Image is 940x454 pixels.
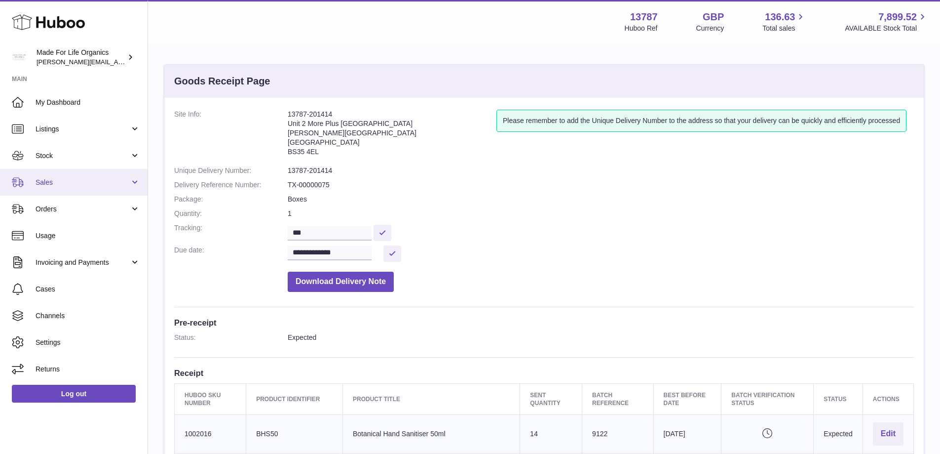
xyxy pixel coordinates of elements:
span: 7,899.52 [878,10,917,24]
dt: Unique Delivery Number: [174,166,288,175]
button: Edit [873,422,903,446]
strong: GBP [703,10,724,24]
span: [PERSON_NAME][EMAIL_ADDRESS][PERSON_NAME][DOMAIN_NAME] [37,58,251,66]
th: Actions [863,383,913,414]
td: Expected [814,415,863,454]
span: Orders [36,205,130,214]
div: Please remember to add the Unique Delivery Number to the address so that your delivery can be qui... [496,110,906,132]
span: Usage [36,231,140,241]
a: 7,899.52 AVAILABLE Stock Total [845,10,928,33]
h3: Receipt [174,368,914,378]
th: Huboo SKU Number [175,383,246,414]
dt: Due date: [174,246,288,262]
td: 1002016 [175,415,246,454]
span: Returns [36,365,140,374]
span: Sales [36,178,130,187]
th: Product title [342,383,520,414]
img: geoff.winwood@madeforlifeorganics.com [12,50,27,65]
th: Product Identifier [246,383,343,414]
span: Settings [36,338,140,347]
h3: Goods Receipt Page [174,75,270,88]
a: 136.63 Total sales [762,10,806,33]
td: Botanical Hand Sanitiser 50ml [342,415,520,454]
div: Huboo Ref [625,24,658,33]
button: Download Delivery Note [288,272,394,292]
dt: Delivery Reference Number: [174,180,288,190]
dd: TX-00000075 [288,180,914,190]
dd: 13787-201414 [288,166,914,175]
dt: Site Info: [174,110,288,161]
dt: Package: [174,195,288,204]
div: Made For Life Organics [37,48,125,67]
span: 136.63 [765,10,795,24]
td: 14 [520,415,582,454]
dt: Tracking: [174,223,288,241]
a: Log out [12,385,136,403]
th: Sent Quantity [520,383,582,414]
th: Status [814,383,863,414]
dt: Status: [174,333,288,342]
dt: Quantity: [174,209,288,218]
span: Listings [36,124,130,134]
span: AVAILABLE Stock Total [845,24,928,33]
h3: Pre-receipt [174,317,914,328]
span: Channels [36,311,140,321]
span: Stock [36,151,130,161]
span: Cases [36,285,140,294]
strong: 13787 [630,10,658,24]
td: 9122 [582,415,653,454]
dd: Expected [288,333,914,342]
td: BHS50 [246,415,343,454]
address: 13787-201414 Unit 2 More Plus [GEOGRAPHIC_DATA] [PERSON_NAME][GEOGRAPHIC_DATA] [GEOGRAPHIC_DATA] ... [288,110,496,161]
th: Batch Verification Status [721,383,814,414]
span: Invoicing and Payments [36,258,130,267]
td: [DATE] [653,415,721,454]
th: Best Before Date [653,383,721,414]
dd: Boxes [288,195,914,204]
span: Total sales [762,24,806,33]
span: My Dashboard [36,98,140,107]
div: Currency [696,24,724,33]
dd: 1 [288,209,914,218]
th: Batch Reference [582,383,653,414]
